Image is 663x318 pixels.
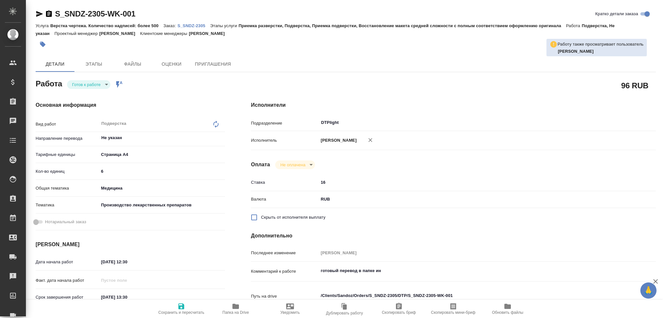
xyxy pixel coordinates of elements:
[99,31,140,36] p: [PERSON_NAME]
[140,31,189,36] p: Клиентские менеджеры
[36,259,99,265] p: Дата начала работ
[36,23,50,28] p: Услуга
[251,120,318,126] p: Подразделение
[251,232,656,240] h4: Дополнительно
[154,300,208,318] button: Сохранить и пересчитать
[36,241,225,248] h4: [PERSON_NAME]
[210,23,239,28] p: Этапы услуги
[36,294,99,301] p: Срок завершения работ
[156,60,187,68] span: Оценки
[492,310,523,315] span: Обновить файлы
[36,277,99,284] p: Факт. дата начала работ
[640,282,657,299] button: 🙏
[67,80,110,89] div: Готов к работе
[643,284,654,297] span: 🙏
[36,151,99,158] p: Тарифные единицы
[177,23,210,28] a: S_SNDZ-2305
[558,49,594,54] b: [PERSON_NAME]
[163,23,177,28] p: Заказ:
[117,60,148,68] span: Файлы
[426,300,480,318] button: Скопировать мини-бриф
[557,41,644,48] p: Работу также просматривает пользователь
[251,293,318,300] p: Путь на drive
[251,268,318,275] p: Комментарий к работе
[251,161,270,169] h4: Оплата
[36,10,43,18] button: Скопировать ссылку для ЯМессенджера
[251,250,318,256] p: Последнее изменение
[195,60,231,68] span: Приглашения
[319,178,622,187] input: ✎ Введи что-нибудь
[208,300,263,318] button: Папка на Drive
[278,162,307,168] button: Не оплачена
[480,300,535,318] button: Обновить файлы
[99,257,155,267] input: ✎ Введи что-нибудь
[222,310,249,315] span: Папка на Drive
[326,311,363,315] span: Дублировать работу
[431,310,475,315] span: Скопировать мини-бриф
[78,60,109,68] span: Этапы
[317,300,372,318] button: Дублировать работу
[36,185,99,192] p: Общая тематика
[70,82,103,87] button: Готов к работе
[319,248,622,258] input: Пустое поле
[36,135,99,142] p: Направление перевода
[566,23,582,28] p: Работа
[221,137,223,138] button: Open
[263,300,317,318] button: Уведомить
[45,219,86,225] span: Нотариальный заказ
[54,31,99,36] p: Проектный менеджер
[382,310,416,315] span: Скопировать бриф
[189,31,230,36] p: [PERSON_NAME]
[621,80,648,91] h2: 96 RUB
[158,310,204,315] span: Сохранить и пересчитать
[36,101,225,109] h4: Основная информация
[319,194,622,205] div: RUB
[99,200,225,211] div: Производство лекарственных препаратов
[251,101,656,109] h4: Исполнители
[45,10,53,18] button: Скопировать ссылку
[36,37,50,51] button: Добавить тэг
[261,214,325,221] span: Скрыть от исполнителя выплату
[558,48,644,55] p: Дзюндзя Нина
[319,137,357,144] p: [PERSON_NAME]
[39,60,71,68] span: Детали
[36,121,99,127] p: Вид работ
[99,292,155,302] input: ✎ Введи что-нибудь
[319,290,622,301] textarea: /Clients/Sandoz/Orders/S_SNDZ-2305/DTP/S_SNDZ-2305-WK-001
[251,179,318,186] p: Ставка
[36,77,62,89] h2: Работа
[372,300,426,318] button: Скопировать бриф
[619,122,620,123] button: Open
[55,9,135,18] a: S_SNDZ-2305-WK-001
[99,167,225,176] input: ✎ Введи что-нибудь
[36,168,99,175] p: Кол-во единиц
[99,276,155,285] input: Пустое поле
[50,23,163,28] p: Верстка чертежа. Количество надписей: более 500
[595,11,638,17] span: Кратко детали заказа
[363,133,377,147] button: Удалить исполнителя
[36,202,99,208] p: Тематика
[275,160,315,169] div: Готов к работе
[239,23,566,28] p: Приемка разверстки, Подверстка, Приемка подверстки, Восстановление макета средней сложности с пол...
[251,196,318,203] p: Валюта
[280,310,300,315] span: Уведомить
[251,137,318,144] p: Исполнитель
[99,183,225,194] div: Медицина
[99,149,225,160] div: Страница А4
[319,265,622,276] textarea: готовый перевод в папке ин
